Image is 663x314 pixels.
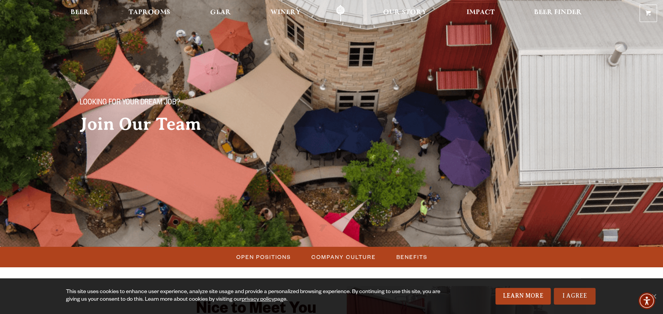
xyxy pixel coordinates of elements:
span: Our Story [383,9,427,16]
span: Open Positions [236,251,291,262]
a: Learn More [495,288,551,305]
a: Odell Home [326,5,355,22]
a: Impact [462,5,500,22]
span: Winery [270,9,301,16]
a: Company Culture [307,251,380,262]
span: Benefits [396,251,427,262]
span: Beer Finder [534,9,582,16]
a: privacy policy [242,297,274,303]
a: Our Story [378,5,432,22]
a: Gear [205,5,236,22]
span: Taprooms [129,9,170,16]
a: Benefits [392,251,431,262]
a: I Agree [554,288,595,305]
h2: Join Our Team [80,114,316,133]
a: Beer [66,5,94,22]
span: Company Culture [311,251,376,262]
span: Gear [210,9,231,16]
a: Winery [266,5,306,22]
div: This site uses cookies to enhance user experience, analyze site usage and provide a personalized ... [66,289,441,304]
span: Impact [467,9,495,16]
a: Open Positions [232,251,295,262]
a: Taprooms [124,5,175,22]
span: Beer [71,9,89,16]
a: Beer Finder [529,5,587,22]
div: Accessibility Menu [638,292,655,309]
span: Looking for your dream job? [80,98,180,108]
